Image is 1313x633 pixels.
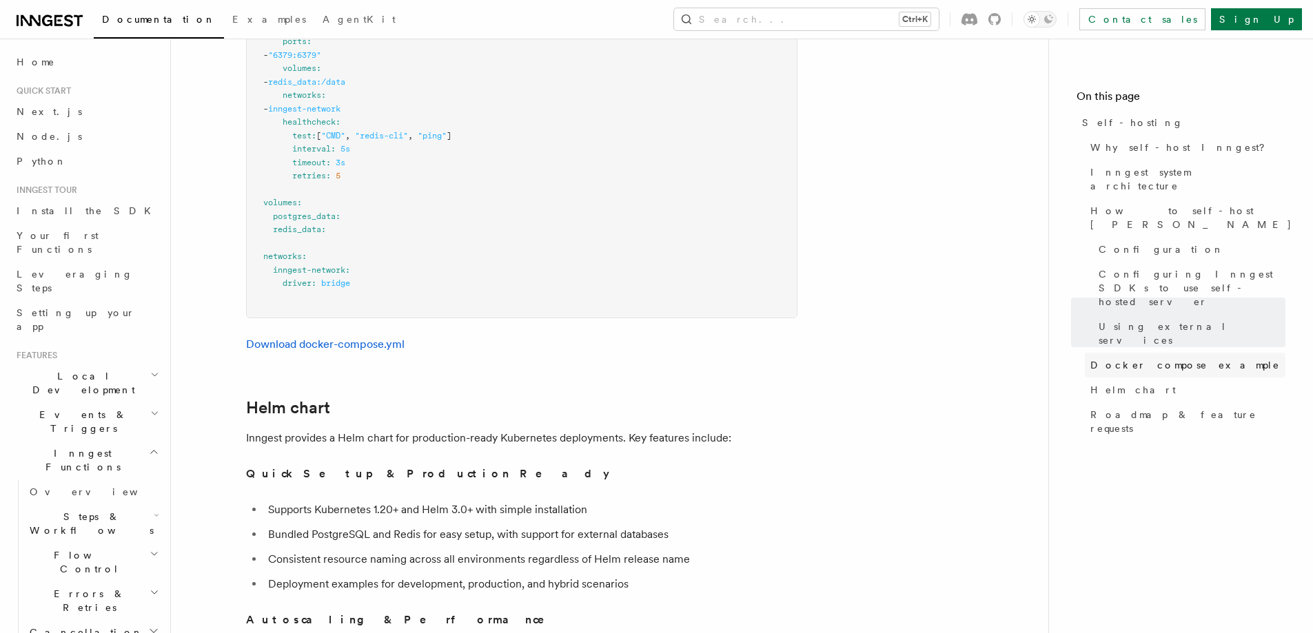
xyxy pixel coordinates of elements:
[1090,383,1176,397] span: Helm chart
[1085,402,1285,441] a: Roadmap & feature requests
[264,550,797,569] li: Consistent resource naming across all environments regardless of Helm release name
[1085,135,1285,160] a: Why self-host Inngest?
[314,4,404,37] a: AgentKit
[11,99,162,124] a: Next.js
[1079,8,1205,30] a: Contact sales
[447,131,451,141] span: ]
[336,117,340,127] span: :
[316,131,321,141] span: [
[1090,408,1285,435] span: Roadmap & feature requests
[11,85,71,96] span: Quick start
[1093,262,1285,314] a: Configuring Inngest SDKs to use self-hosted server
[323,14,396,25] span: AgentKit
[1099,267,1285,309] span: Configuring Inngest SDKs to use self-hosted server
[264,574,797,594] li: Deployment examples for development, production, and hybrid scenarios
[263,198,297,207] span: volumes
[17,131,82,142] span: Node.js
[292,131,312,141] span: test
[321,278,350,288] span: bridge
[1093,237,1285,262] a: Configuration
[264,500,797,519] li: Supports Kubernetes 1.20+ and Helm 3.0+ with simple installation
[331,144,336,154] span: :
[1090,141,1274,154] span: Why self-host Inngest?
[232,14,306,25] span: Examples
[24,543,162,581] button: Flow Control
[674,8,939,30] button: Search...Ctrl+K
[283,37,307,46] span: ports
[1099,320,1285,347] span: Using external services
[246,467,609,480] strong: Quick Setup & Production Ready
[292,158,326,167] span: timeout
[268,104,340,114] span: inngest-network
[316,63,321,73] span: :
[1077,88,1285,110] h4: On this page
[11,185,77,196] span: Inngest tour
[326,158,331,167] span: :
[263,104,268,114] span: -
[336,158,345,167] span: 3s
[263,251,302,261] span: networks
[321,225,326,234] span: :
[246,613,564,626] strong: Autoscaling & Performance
[302,251,307,261] span: :
[345,131,350,141] span: ,
[312,131,316,141] span: :
[273,225,321,234] span: redis_data
[273,211,336,221] span: postgres_data
[246,428,797,448] p: Inngest provides a Helm chart for production-ready Kubernetes deployments. Key features include:
[899,12,930,26] kbd: Ctrl+K
[263,50,268,60] span: -
[1024,11,1057,28] button: Toggle dark mode
[292,171,326,180] span: retries
[273,265,345,275] span: inngest-network
[1085,160,1285,198] a: Inngest system architecture
[336,211,340,221] span: :
[24,587,150,614] span: Errors & Retries
[321,90,326,100] span: :
[1085,377,1285,402] a: Helm chart
[418,131,447,141] span: "ping"
[11,441,162,479] button: Inngest Functions
[11,446,149,474] span: Inngest Functions
[312,278,316,288] span: :
[24,581,162,620] button: Errors & Retries
[1085,198,1285,237] a: How to self-host [PERSON_NAME]
[268,50,321,60] span: "6379:6379"
[17,205,159,216] span: Install the SDK
[297,198,302,207] span: :
[1085,353,1285,377] a: Docker compose example
[11,300,162,339] a: Setting up your app
[1082,116,1183,129] span: Self-hosting
[17,307,135,332] span: Setting up your app
[1099,242,1224,256] span: Configuration
[11,223,162,262] a: Your first Functions
[268,77,345,87] span: redis_data:/data
[11,408,150,435] span: Events & Triggers
[1077,110,1285,135] a: Self-hosting
[11,364,162,402] button: Local Development
[17,156,67,167] span: Python
[1093,314,1285,353] a: Using external services
[17,55,55,69] span: Home
[24,510,154,537] span: Steps & Workflows
[17,106,82,117] span: Next.js
[17,269,133,293] span: Leveraging Steps
[11,50,162,74] a: Home
[264,525,797,544] li: Bundled PostgreSQL and Redis for easy setup, with support for external databases
[340,144,350,154] span: 5s
[11,262,162,300] a: Leveraging Steps
[11,369,150,397] span: Local Development
[283,90,321,100] span: networks
[224,4,314,37] a: Examples
[1090,165,1285,193] span: Inngest system architecture
[11,350,57,361] span: Features
[263,77,268,87] span: -
[355,131,408,141] span: "redis-cli"
[321,131,345,141] span: "CMD"
[283,117,336,127] span: healthcheck
[1090,204,1292,231] span: How to self-host [PERSON_NAME]
[94,4,224,39] a: Documentation
[30,486,172,497] span: Overview
[326,171,331,180] span: :
[1090,358,1280,372] span: Docker compose example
